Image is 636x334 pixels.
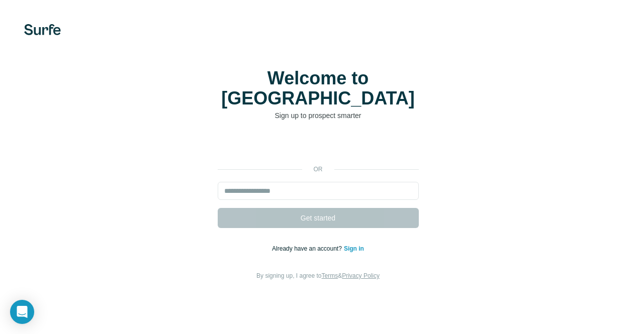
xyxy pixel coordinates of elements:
a: Terms [322,272,338,279]
span: Already have an account? [272,245,344,252]
p: or [302,165,334,174]
span: By signing up, I agree to & [256,272,380,279]
img: Surfe's logo [24,24,61,35]
div: Open Intercom Messenger [10,300,34,324]
a: Sign in [344,245,364,252]
iframe: Sign in with Google Button [213,136,424,158]
p: Sign up to prospect smarter [218,110,419,121]
h1: Welcome to [GEOGRAPHIC_DATA] [218,68,419,108]
a: Privacy Policy [342,272,380,279]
